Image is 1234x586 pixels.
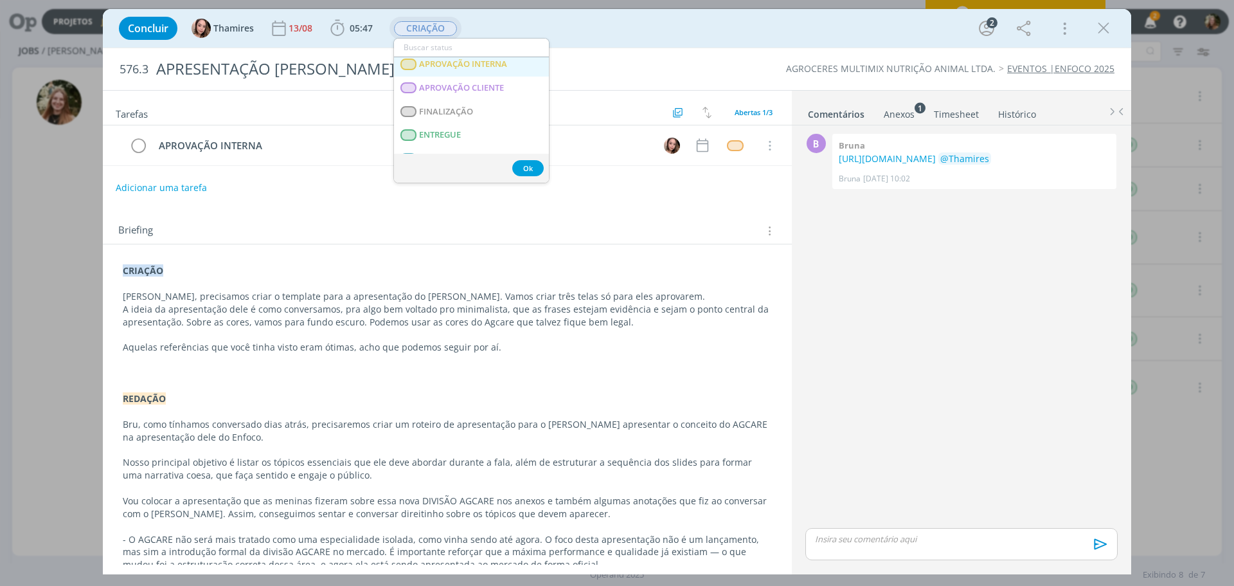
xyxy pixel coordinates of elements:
button: Ok [512,160,544,176]
button: CRIAÇÃO [393,21,458,37]
ul: CRIAÇÃO [393,38,550,183]
button: T [662,136,681,155]
p: A ideia da apresentação dele é como conversamos, pra algo bem voltado pro minimalista, que as fra... [123,303,772,329]
div: APROVAÇÃO INTERNA [153,138,652,154]
span: CRIAÇÃO [394,21,457,36]
a: Timesheet [933,102,979,121]
strong: CRIAÇÃO [123,264,163,277]
span: ENTREGUE [419,130,461,140]
div: APRESENTAÇÃO [PERSON_NAME] - CONCEITO AGCARE [151,53,695,85]
span: TEMPLATE [419,154,460,164]
p: Bruna [839,173,861,185]
span: Thamires [213,24,254,33]
span: Abertas 1/3 [735,107,773,117]
b: Bruna [839,140,865,151]
div: B [807,134,826,153]
span: Concluir [128,23,168,33]
img: arrow-down-up.svg [702,107,711,118]
p: Bru, como tínhamos conversado dias atrás, precisaremos criar um roteiro de apresentação para o [P... [123,418,772,444]
span: 576.3 [120,62,148,77]
a: Histórico [997,102,1037,121]
button: Concluir [119,17,177,40]
span: @Thamires [940,152,989,165]
p: - O AGCARE não será mais tratado como uma especialidade isolada, como vinha sendo até agora. O fo... [123,533,772,572]
p: Aquelas referências que você tinha visto eram ótimas, acho que podemos seguir por aí. [123,341,772,354]
span: [DATE] 10:02 [863,173,910,185]
a: AGROCERES MULTIMIX NUTRIÇÃO ANIMAL LTDA. [786,62,996,75]
span: Briefing [118,223,153,239]
img: T [192,19,211,38]
button: TThamires [192,19,254,38]
img: T [664,138,680,154]
span: FINALIZAÇÃO [419,107,473,117]
sup: 1 [915,102,925,113]
p: [PERSON_NAME], precisamos criar o template para a apresentação do [PERSON_NAME]. Vamos criar três... [123,290,772,303]
strong: REDAÇÃO [123,392,166,405]
button: Adicionar uma tarefa [115,176,208,199]
div: dialog [103,9,1131,574]
input: Buscar status [394,39,549,57]
p: Vou colocar a apresentação que as meninas fizeram sobre essa nova DIVISÃO AGCARE nos anexos e tam... [123,495,772,520]
a: EVENTOS |ENFOCO 2025 [1007,62,1114,75]
div: 13/08 [289,24,315,33]
span: APROVAÇÃO CLIENTE [419,83,504,93]
a: Comentários [807,102,865,121]
div: Anexos [884,108,915,121]
a: [URL][DOMAIN_NAME] [839,152,936,165]
button: 05:47 [327,18,376,39]
button: 2 [976,18,997,39]
span: 05:47 [350,22,373,34]
p: Nosso principal objetivo é listar os tópicos essenciais que ele deve abordar durante a fala, além... [123,456,772,482]
span: Tarefas [116,105,148,120]
span: APROVAÇÃO INTERNA [419,59,507,69]
div: 2 [987,17,997,28]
